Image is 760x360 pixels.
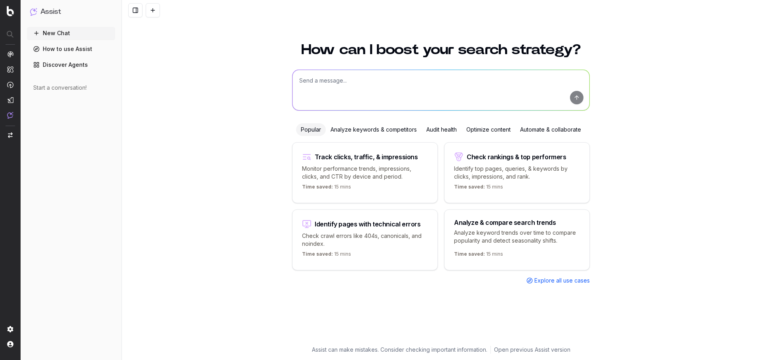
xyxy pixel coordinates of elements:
[33,84,109,92] div: Start a conversation!
[27,58,115,71] a: Discover Agents
[454,184,503,193] p: 15 mins
[454,219,556,226] div: Analyze & compare search trends
[326,123,422,136] div: Analyze keywords & competitors
[7,81,13,88] img: Activation
[302,251,351,260] p: 15 mins
[292,43,590,57] h1: How can I boost your search strategy?
[454,229,580,248] p: Analyze keyword trends over time to compare popularity and detect seasonality shifts.
[296,123,326,136] div: Popular
[7,66,13,73] img: Intelligence
[7,341,13,347] img: My account
[462,123,515,136] div: Optimize content
[302,165,428,181] p: Monitor performance trends, impressions, clicks, and CTR by device and period.
[534,277,590,285] span: Explore all use cases
[494,346,570,354] a: Open previous Assist version
[302,251,333,257] span: Time saved:
[515,123,586,136] div: Automate & collaborate
[302,184,333,190] span: Time saved:
[40,6,61,17] h1: Assist
[7,6,14,16] img: Botify logo
[422,123,462,136] div: Audit health
[315,154,418,160] div: Track clicks, traffic, & impressions
[454,165,580,181] p: Identify top pages, queries, & keywords by clicks, impressions, and rank.
[302,232,428,248] p: Check crawl errors like 404s, canonicals, and noindex.
[526,277,590,285] a: Explore all use cases
[454,251,485,257] span: Time saved:
[8,132,13,138] img: Switch project
[27,27,115,40] button: New Chat
[302,184,351,193] p: 15 mins
[7,112,13,119] img: Assist
[30,6,112,17] button: Assist
[315,221,421,227] div: Identify pages with technical errors
[7,97,13,103] img: Studio
[312,346,487,354] p: Assist can make mistakes. Consider checking important information.
[30,8,37,15] img: Assist
[7,326,13,332] img: Setting
[467,154,566,160] div: Check rankings & top performers
[7,51,13,57] img: Analytics
[27,43,115,55] a: How to use Assist
[454,251,503,260] p: 15 mins
[454,184,485,190] span: Time saved:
